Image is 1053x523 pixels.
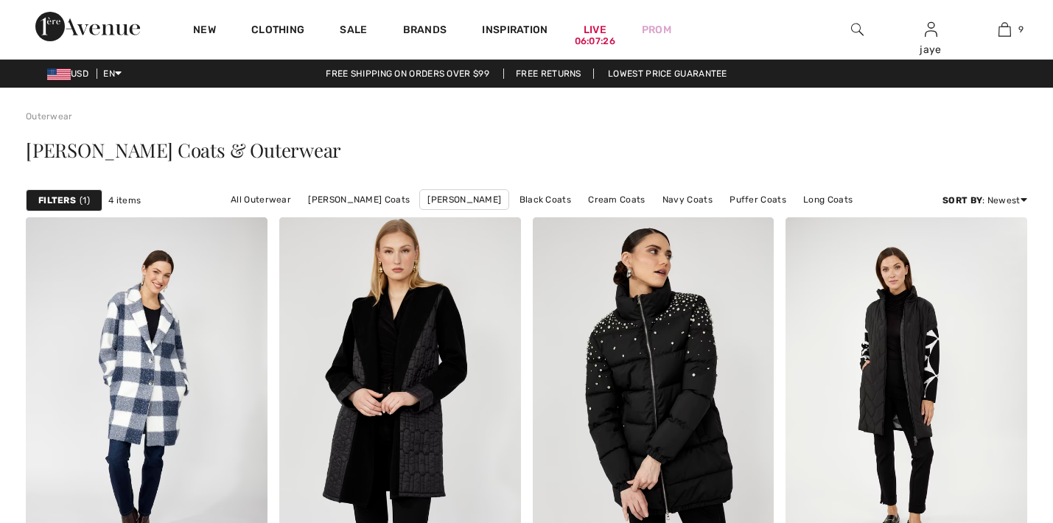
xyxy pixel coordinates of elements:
a: Prom [642,22,671,38]
a: Outerwear [26,111,73,122]
a: Puffer Coats [722,190,794,209]
strong: Filters [38,194,76,207]
a: Long Coats [796,190,860,209]
a: Cream Coats [581,190,652,209]
a: 9 [968,21,1040,38]
a: Live06:07:26 [584,22,606,38]
div: jaye [895,42,967,57]
img: US Dollar [47,69,71,80]
a: [PERSON_NAME] Coats [301,190,417,209]
span: Inspiration [482,24,548,39]
div: : Newest [942,194,1027,207]
a: Sign In [925,22,937,36]
strong: Sort By [942,195,982,206]
a: Black Coats [512,190,578,209]
span: 9 [1018,23,1024,36]
span: [PERSON_NAME] Coats & Outerwear [26,137,341,163]
a: Lowest Price Guarantee [596,69,739,79]
img: My Bag [998,21,1011,38]
a: Brands [403,24,447,39]
a: All Outerwear [223,190,298,209]
img: 1ère Avenue [35,12,140,41]
a: [PERSON_NAME] [419,189,509,210]
a: Navy Coats [655,190,720,209]
div: 06:07:26 [575,35,615,49]
img: search the website [851,21,864,38]
a: Clothing [251,24,304,39]
a: Free shipping on orders over $99 [314,69,501,79]
span: EN [103,69,122,79]
img: My Info [925,21,937,38]
a: New [193,24,216,39]
span: USD [47,69,94,79]
span: 1 [80,194,90,207]
span: 4 items [108,194,141,207]
a: Sale [340,24,367,39]
a: Free Returns [503,69,594,79]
